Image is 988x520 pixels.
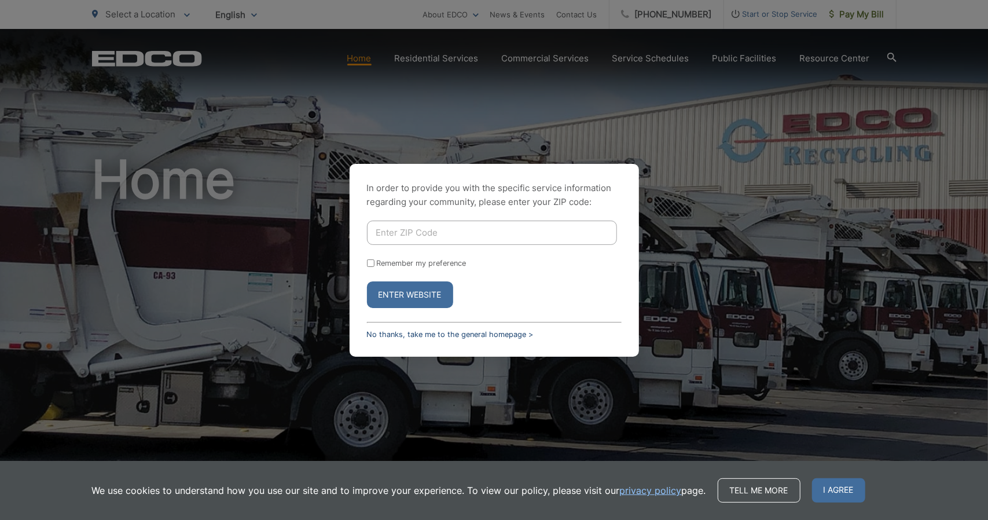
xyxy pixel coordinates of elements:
[92,484,706,497] p: We use cookies to understand how you use our site and to improve your experience. To view our pol...
[377,259,467,268] label: Remember my preference
[367,281,453,308] button: Enter Website
[367,221,617,245] input: Enter ZIP Code
[620,484,682,497] a: privacy policy
[812,478,865,503] span: I agree
[718,478,800,503] a: Tell me more
[367,330,534,339] a: No thanks, take me to the general homepage >
[367,181,622,209] p: In order to provide you with the specific service information regarding your community, please en...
